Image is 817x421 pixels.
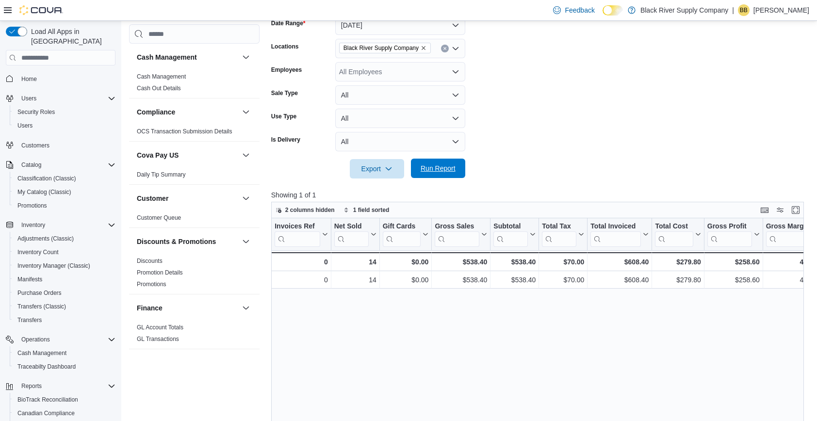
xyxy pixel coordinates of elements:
h3: Cash Management [137,52,197,62]
a: Customers [17,140,53,151]
span: Security Roles [17,108,55,116]
div: $608.40 [590,275,649,286]
h3: Finance [137,303,163,313]
button: Finance [240,302,252,314]
span: Daily Tip Summary [137,171,186,178]
button: Gross Profit [707,222,760,247]
h3: Cova Pay US [137,150,179,160]
button: Transfers (Classic) [10,300,119,313]
button: Total Tax [542,222,584,247]
div: Gross Sales [435,222,479,247]
span: Classification (Classic) [14,173,115,184]
button: Discounts & Promotions [240,236,252,247]
button: Total Cost [655,222,701,247]
div: Compliance [129,126,260,141]
input: Dark Mode [603,5,623,16]
div: Invoices Ref [275,222,320,247]
button: Users [17,93,40,104]
span: Inventory [17,219,115,231]
div: $70.00 [542,275,584,286]
div: Gross Margin [766,222,815,231]
label: Locations [271,43,299,50]
button: Manifests [10,273,119,286]
span: Security Roles [14,106,115,118]
span: Home [17,72,115,84]
button: Run Report [411,159,465,178]
div: 0 [275,275,327,286]
button: Catalog [17,159,45,171]
a: Customer Queue [137,214,181,221]
div: $538.40 [435,256,487,268]
a: Promotions [137,281,166,288]
div: $538.40 [493,275,536,286]
button: Discounts & Promotions [137,237,238,246]
div: 14 [334,256,376,268]
button: Promotions [10,199,119,212]
button: Export [350,159,404,178]
span: Manifests [14,274,115,285]
a: Home [17,73,41,85]
span: Manifests [17,275,42,283]
button: Customers [2,138,119,152]
span: Purchase Orders [17,289,62,297]
span: Cash Management [137,73,186,81]
div: $608.40 [590,256,649,268]
span: Promotions [14,200,115,211]
a: OCS Transaction Submission Details [137,128,232,135]
a: Classification (Classic) [14,173,80,184]
button: Catalog [2,158,119,172]
button: Users [2,92,119,105]
button: Invoices Ref [275,222,327,247]
span: Traceabilty Dashboard [14,361,115,372]
a: Cash Out Details [137,85,181,92]
button: Total Invoiced [590,222,649,247]
button: Cova Pay US [240,149,252,161]
span: Users [17,122,33,130]
button: Compliance [240,106,252,118]
div: $279.80 [655,275,701,286]
button: Inventory [137,358,238,368]
span: Classification (Classic) [17,175,76,182]
span: Transfers (Classic) [14,301,115,312]
button: Net Sold [334,222,376,247]
span: Reports [21,382,42,390]
div: Total Tax [542,222,576,247]
span: Cash Out Details [137,84,181,92]
div: Subtotal [493,222,528,247]
button: Customer [240,193,252,204]
button: Inventory Manager (Classic) [10,259,119,273]
span: Adjustments (Classic) [17,235,74,243]
span: Operations [17,334,115,345]
span: Reports [17,380,115,392]
a: Inventory Manager (Classic) [14,260,94,272]
div: Invoices Ref [275,222,320,231]
span: My Catalog (Classic) [17,188,71,196]
div: Net Sold [334,222,368,247]
span: GL Transactions [137,335,179,343]
a: GL Account Totals [137,324,183,331]
p: Showing 1 of 1 [271,190,809,200]
span: Transfers [17,316,42,324]
button: Compliance [137,107,238,117]
button: Cash Management [10,346,119,360]
a: Transfers [14,314,46,326]
a: Adjustments (Classic) [14,233,78,244]
a: Traceabilty Dashboard [14,361,80,372]
div: Gross Sales [435,222,479,231]
div: Customer [129,212,260,227]
div: $279.80 [655,256,701,268]
button: All [335,85,465,105]
div: 14 [334,275,376,286]
button: Reports [2,379,119,393]
button: Canadian Compliance [10,406,119,420]
span: Inventory Count [14,246,115,258]
span: Cash Management [14,347,115,359]
button: [DATE] [335,16,465,35]
button: Inventory Count [10,245,119,259]
div: Total Cost [655,222,693,247]
button: Remove Black River Supply Company from selection in this group [421,45,426,51]
button: Cash Management [240,51,252,63]
div: Discounts & Promotions [129,255,260,294]
a: GL Transactions [137,336,179,342]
